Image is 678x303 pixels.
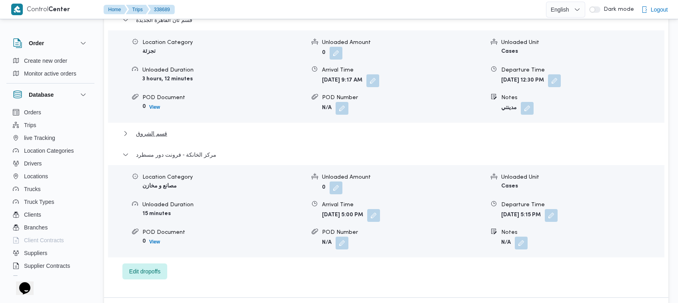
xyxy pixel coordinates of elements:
button: live Tracking [10,132,91,144]
b: مصانع و مخازن [142,183,177,189]
button: Branches [10,221,91,234]
div: POD Number [322,228,485,237]
button: Logout [638,2,671,18]
span: Orders [24,108,41,117]
div: Arrival Time [322,201,485,209]
button: Drivers [10,157,91,170]
div: Notes [501,228,664,237]
div: Notes [501,94,664,102]
button: Monitor active orders [10,67,91,80]
div: Unloaded Duration [142,66,305,74]
h3: Order [29,38,44,48]
span: Trips [24,120,36,130]
span: Drivers [24,159,42,168]
button: Suppliers [10,247,91,259]
span: live Tracking [24,133,55,143]
span: Branches [24,223,48,232]
button: Supplier Contracts [10,259,91,272]
span: Devices [24,274,44,283]
span: Client Contracts [24,235,64,245]
iframe: chat widget [8,271,34,295]
button: Trips [126,5,149,14]
div: POD Document [142,228,305,237]
div: Unloaded Unit [501,173,664,181]
button: Locations [10,170,91,183]
button: Order [13,38,88,48]
img: X8yXhbKr1z7QwAAAABJRU5ErkJggg== [11,4,23,15]
b: View [149,104,160,110]
span: مركز الخانكة - فرونت دور مسطرد [136,150,216,159]
b: N/A [501,240,511,245]
button: Client Contracts [10,234,91,247]
button: View [146,237,163,247]
b: Cases [501,183,518,189]
b: Cases [501,49,518,54]
b: 15 minutes [142,211,171,216]
b: N/A [322,240,332,245]
button: Database [13,90,88,100]
h3: Database [29,90,54,100]
button: Trucks [10,183,91,195]
b: تجزئة [142,49,156,54]
b: Center [48,7,70,13]
div: Unloaded Duration [142,201,305,209]
button: Create new order [10,54,91,67]
span: Monitor active orders [24,69,76,78]
button: Orders [10,106,91,119]
div: POD Number [322,94,485,102]
button: Devices [10,272,91,285]
span: Suppliers [24,248,47,258]
div: قسم ثان القاهرة الجديدة [108,30,664,123]
span: Location Categories [24,146,74,155]
div: Database [6,106,94,279]
button: مركز الخانكة - فرونت دور مسطرد [122,150,650,159]
div: Unloaded Amount [322,173,485,181]
div: Unloaded Unit [501,38,664,47]
button: 338689 [148,5,175,14]
span: Trucks [24,184,40,194]
b: [DATE] 9:17 AM [322,78,362,83]
span: قسم ثان القاهرة الجديدة [136,15,192,25]
button: Location Categories [10,144,91,157]
button: Edit dropoffs [122,263,167,279]
button: Truck Types [10,195,91,208]
button: Clients [10,208,91,221]
span: قسم الشروق [136,129,167,138]
button: قسم ثان القاهرة الجديدة [122,15,650,25]
span: Logout [651,5,668,14]
span: Locations [24,171,48,181]
div: Departure Time [501,66,664,74]
b: [DATE] 12:30 PM [501,78,544,83]
button: View [146,102,163,112]
span: Supplier Contracts [24,261,70,271]
b: 0 [142,239,146,244]
b: [DATE] 5:00 PM [322,212,363,217]
div: Departure Time [501,201,664,209]
div: POD Document [142,94,305,102]
span: Dark mode [600,6,634,13]
span: Clients [24,210,41,219]
div: Order [6,54,94,83]
b: 3 hours, 12 minutes [142,76,193,82]
div: Unloaded Amount [322,38,485,47]
b: 0 [322,185,326,190]
div: Location Category [142,173,305,181]
b: View [149,239,160,245]
b: مدينتي [501,105,517,110]
button: قسم الشروق [122,129,650,138]
span: Edit dropoffs [129,267,160,276]
b: [DATE] 5:15 PM [501,212,541,217]
b: 0 [142,104,146,109]
b: 0 [322,50,326,55]
span: Create new order [24,56,67,66]
button: Home [104,5,128,14]
div: Location Category [142,38,305,47]
span: Truck Types [24,197,54,207]
div: Arrival Time [322,66,485,74]
div: مركز الخانكة - فرونت دور مسطرد [108,165,664,257]
b: N/A [322,105,332,110]
button: Trips [10,119,91,132]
